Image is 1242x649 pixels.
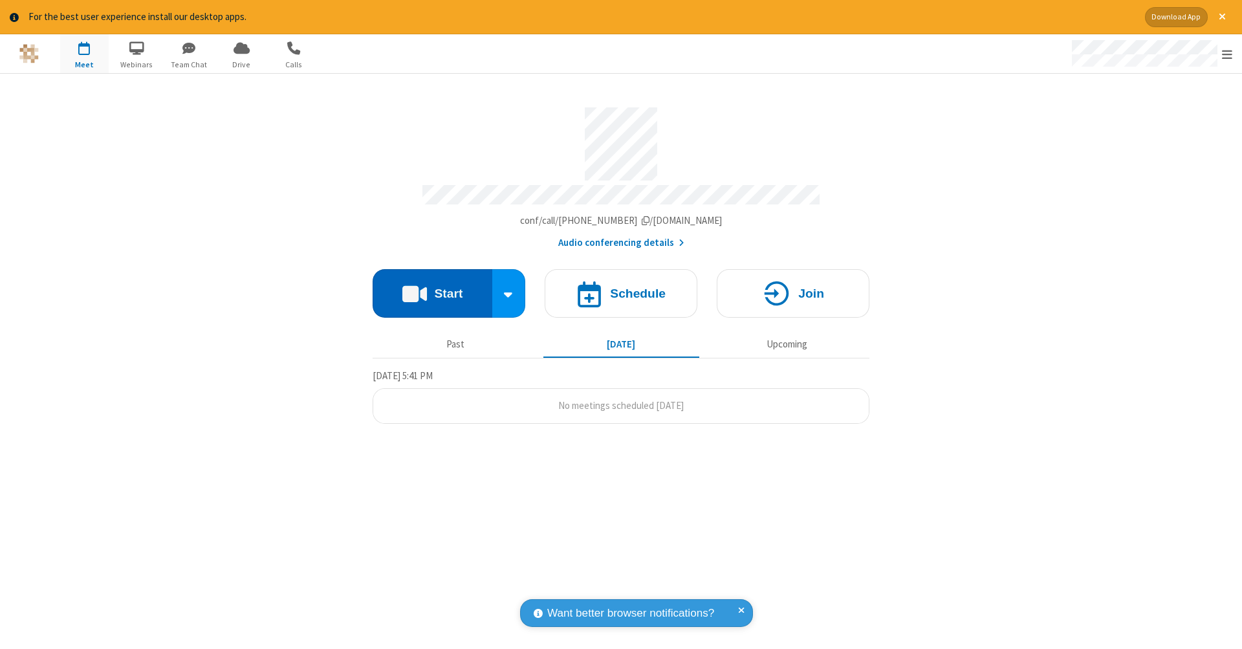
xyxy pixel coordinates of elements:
button: Join [717,269,869,318]
div: For the best user experience install our desktop apps. [28,10,1135,25]
section: Today's Meetings [373,368,869,424]
span: Team Chat [165,59,213,71]
button: Close alert [1212,7,1232,27]
span: [DATE] 5:41 PM [373,369,433,382]
button: Logo [5,34,53,73]
span: Webinars [113,59,161,71]
span: Drive [217,59,266,71]
section: Account details [373,98,869,250]
span: Copy my meeting room link [520,214,723,226]
span: Calls [270,59,318,71]
h4: Join [798,287,824,300]
div: Open menu [1060,34,1242,73]
button: Copy my meeting room linkCopy my meeting room link [520,214,723,228]
button: Start [373,269,492,318]
button: Download App [1145,7,1208,27]
img: QA Selenium DO NOT DELETE OR CHANGE [19,44,39,63]
button: Past [378,333,534,357]
span: No meetings scheduled [DATE] [558,399,684,412]
span: Meet [60,59,109,71]
button: Upcoming [709,333,865,357]
button: Schedule [545,269,697,318]
button: [DATE] [543,333,699,357]
div: Start conference options [492,269,526,318]
span: Want better browser notifications? [547,605,714,622]
h4: Start [434,287,463,300]
h4: Schedule [610,287,666,300]
button: Audio conferencing details [558,236,684,250]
